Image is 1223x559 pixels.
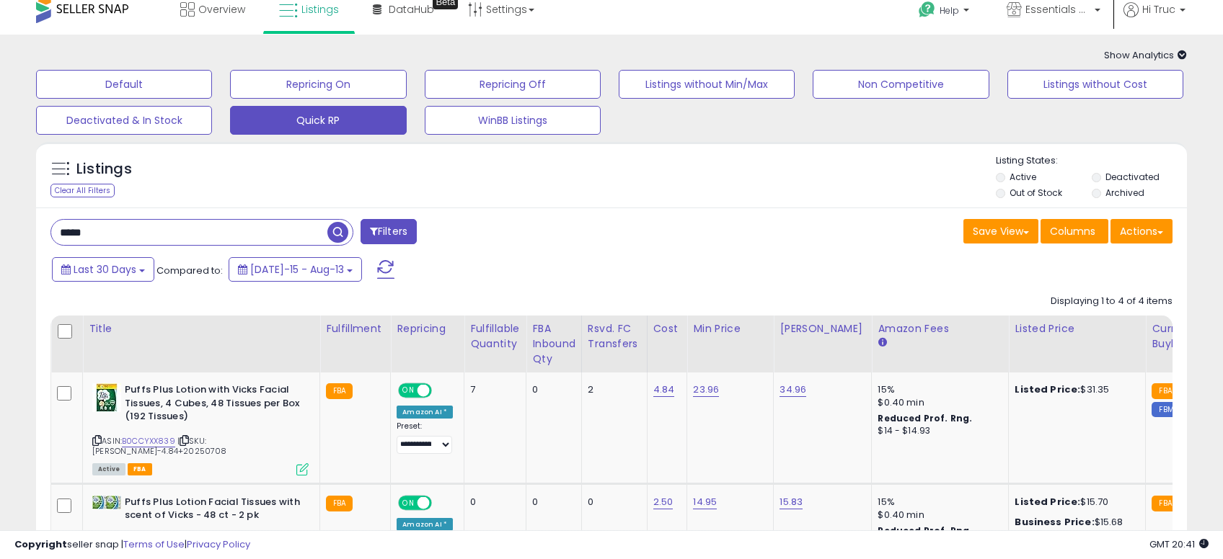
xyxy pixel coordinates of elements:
div: $14 - $14.93 [878,425,997,437]
div: Rsvd. FC Transfers [588,321,641,352]
span: Show Analytics [1104,48,1187,62]
div: 15% [878,383,997,396]
button: Deactivated & In Stock [36,106,212,135]
a: 34.96 [780,383,806,397]
b: Listed Price: [1015,383,1080,396]
img: 517btrVSK1L._SL40_.jpg [92,496,121,509]
span: Compared to: [156,264,223,277]
div: $15.68 [1015,516,1134,529]
div: 7 [470,383,515,396]
span: [DATE]-15 - Aug-13 [250,262,344,277]
span: ON [399,385,418,397]
button: WinBB Listings [425,106,601,135]
div: Amazon AI * [397,406,453,419]
div: [PERSON_NAME] [780,321,865,336]
a: Terms of Use [123,537,185,551]
button: Quick RP [230,106,406,135]
b: Business Price: [1015,515,1094,529]
a: B0CCYXX839 [122,435,175,447]
button: Listings without Min/Max [619,70,795,99]
small: FBA [326,383,353,399]
a: 14.95 [693,495,717,509]
div: Fulfillment [326,321,384,336]
div: Listed Price [1015,321,1139,336]
span: FBA [128,463,152,475]
button: Default [36,70,212,99]
div: seller snap | | [14,538,250,552]
button: Save View [963,219,1038,243]
div: Amazon Fees [878,321,1002,336]
button: Repricing Off [425,70,601,99]
div: 0 [532,383,570,396]
div: Fulfillable Quantity [470,321,520,352]
i: Get Help [918,1,936,19]
b: Puffs Plus Lotion with Vicks Facial Tissues, 4 Cubes, 48 Tissues per Box (192 Tissues) [125,383,300,427]
span: Essentials Hub Supply [1025,2,1090,17]
button: [DATE]-15 - Aug-13 [229,257,362,282]
b: Listed Price: [1015,495,1080,509]
a: 2.50 [653,495,674,509]
button: Listings without Cost [1007,70,1183,99]
a: 15.83 [780,495,803,509]
button: Repricing On [230,70,406,99]
div: FBA inbound Qty [532,321,575,367]
img: 417lFeCRE2L._SL40_.jpg [92,383,121,412]
button: Non Competitive [813,70,989,99]
div: Title [89,321,314,336]
a: Privacy Policy [187,537,250,551]
label: Active [1010,171,1036,183]
button: Last 30 Days [52,257,154,282]
span: OFF [430,385,453,397]
span: ON [399,496,418,509]
div: $31.35 [1015,383,1134,396]
button: Columns [1041,219,1108,243]
span: Help [940,4,959,17]
div: Min Price [693,321,767,336]
small: Amazon Fees. [878,336,886,349]
span: Last 30 Days [74,262,136,277]
h5: Listings [76,159,132,179]
span: 2025-09-13 20:41 GMT [1149,537,1209,551]
label: Archived [1105,187,1144,199]
p: Listing States: [996,154,1187,168]
label: Out of Stock [1010,187,1062,199]
div: Cost [653,321,681,336]
div: $0.40 min [878,396,997,409]
div: 0 [532,496,570,509]
span: OFF [430,496,453,509]
div: 0 [470,496,515,509]
span: All listings currently available for purchase on Amazon [92,463,125,475]
div: Clear All Filters [50,184,115,197]
div: 15% [878,496,997,509]
div: 2 [588,383,636,396]
span: Hi Truc [1142,2,1175,17]
div: Preset: [397,421,453,454]
small: FBA [326,496,353,511]
span: | SKU: [PERSON_NAME]-4.84+20250708 [92,435,227,457]
strong: Copyright [14,537,67,551]
div: Displaying 1 to 4 of 4 items [1051,295,1173,308]
a: Hi Truc [1123,2,1186,35]
small: FBM [1152,402,1180,417]
div: $0.40 min [878,509,997,522]
b: Reduced Prof. Rng. [878,412,972,424]
span: Overview [198,2,245,17]
button: Filters [361,219,417,244]
div: Repricing [397,321,458,336]
small: FBA [1152,496,1178,511]
b: Puffs Plus Lotion Facial Tissues with scent of Vicks - 48 ct - 2 pk [125,496,300,526]
label: Deactivated [1105,171,1160,183]
small: FBA [1152,383,1178,399]
span: DataHub [389,2,434,17]
div: $15.70 [1015,496,1134,509]
a: 4.84 [653,383,675,397]
a: 23.96 [693,383,719,397]
div: ASIN: [92,383,309,474]
span: Columns [1050,224,1095,238]
span: Listings [301,2,339,17]
div: 0 [588,496,636,509]
button: Actions [1111,219,1173,243]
